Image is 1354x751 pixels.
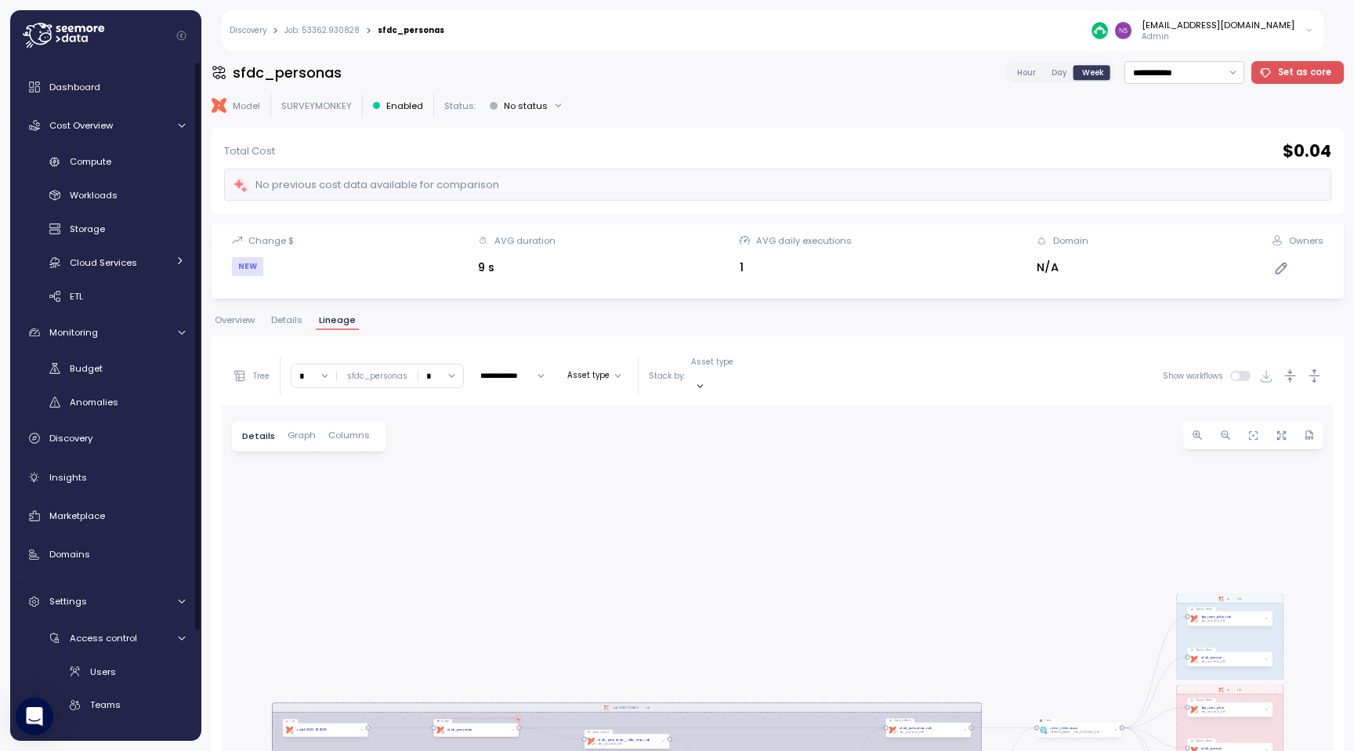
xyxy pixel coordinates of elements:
span: Budget [70,362,103,375]
a: sfdc_personas Job [900,726,932,731]
span: Teams [90,698,121,711]
a: Cost Overview [16,110,195,141]
p: Stack by: [649,371,685,382]
p: Job [645,706,650,709]
span: Insights [49,471,87,484]
span: Workloads [70,189,118,201]
div: Open Intercom Messenger [16,698,53,735]
p: Admin [1142,31,1294,42]
a: ETL [16,283,195,309]
a: bp_user_plus [1201,706,1224,710]
button: Collapse navigation [172,30,191,42]
a: Compute [16,149,195,175]
p: Query pattern [1195,698,1212,702]
div: [PERSON_NAME] [1050,731,1070,734]
div: > [366,26,371,36]
a: Workloads [16,183,195,209]
div: CI [1226,597,1229,600]
a: Discovery [230,27,266,34]
span: Columns [328,431,370,440]
div: NEW [232,257,263,276]
a: Insights [16,462,195,493]
a: Teams [16,692,195,718]
a: sfdc_personas [447,727,472,732]
div: No status [504,100,548,112]
p: Query pattern [592,731,610,734]
p: Job [1236,597,1240,600]
div: 1 [740,259,852,277]
span: Monitoring [49,326,98,339]
span: Marketplace [49,510,105,522]
span: Graph [288,431,316,440]
h3: sfdc_personas [233,63,342,82]
div: Job: 53362.930828 [296,727,326,732]
span: ETL [70,290,83,303]
p: Status: [444,100,476,112]
p: Query pattern [1195,648,1212,651]
img: d8f3371d50c36e321b0eb15bc94ec64c [1115,22,1131,38]
p: SURVEYMONKEY [281,100,352,112]
div: AVG duration [494,234,556,247]
p: Model [233,100,260,112]
span: Week [1082,67,1104,78]
div: dm_customer_360 [900,731,924,734]
a: Users [16,658,195,684]
p: Job [291,720,295,723]
a: Discovery [16,423,195,454]
div: > [273,26,278,36]
p: Table [1044,719,1052,722]
div: Owners [1289,234,1323,247]
p: Job [1236,688,1240,691]
a: Job: 53362.930828 [284,27,360,34]
div: dm_customer_360 [598,742,622,746]
span: Hour [1017,67,1036,78]
span: Users [90,666,116,678]
p: Enabled [386,100,423,112]
div: AVG daily executions [756,234,852,247]
a: Domains [16,539,195,571]
span: Set as core [1278,62,1331,83]
h2: $ 0.04 [1283,140,1331,163]
span: Details [271,316,302,325]
span: Cost Overview [49,119,113,132]
a: sfdc_person [1201,746,1222,751]
div: dm_customer_360 [1201,619,1225,622]
span: Overview [215,316,255,325]
div: [EMAIL_ADDRESS][DOMAIN_NAME] [1142,19,1294,31]
div: sfdc_personas [378,27,444,34]
span: Cloud Services [70,256,137,269]
span: Storage [70,223,105,235]
div: Job: 53362.930828 [612,706,639,709]
span: Discovery [49,432,92,444]
a: bp_user_plus Job [1201,615,1231,619]
div: sfdc_personas__dbt_tmp Job [598,738,650,742]
div: dm_customer_360 [1201,660,1225,663]
div: N/A [1037,259,1088,277]
button: Asset type [561,366,628,385]
span: Domains [49,548,90,561]
span: Show workflows [1163,371,1231,381]
p: Model [441,720,448,723]
div: dm_customer_360 [1201,711,1225,714]
a: Settings [16,586,195,618]
span: Dashboard [49,81,100,93]
div: CI [1226,688,1229,691]
div: Change $ [248,234,294,247]
a: Marketplace [16,500,195,532]
span: Access control [70,632,137,644]
p: Asset type [691,357,733,368]
div: sfdc_person [1201,655,1222,660]
div: 9 s [478,259,556,277]
p: Total Cost [224,143,275,159]
span: Compute [70,155,111,168]
span: Anomalies [70,396,118,408]
div: DM_CUSTOMER_360 [1074,731,1099,734]
button: No status [483,94,570,117]
a: SFDC_PERSONAS [1050,726,1077,731]
a: Dashboard [16,71,195,103]
a: Budget [16,356,195,382]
